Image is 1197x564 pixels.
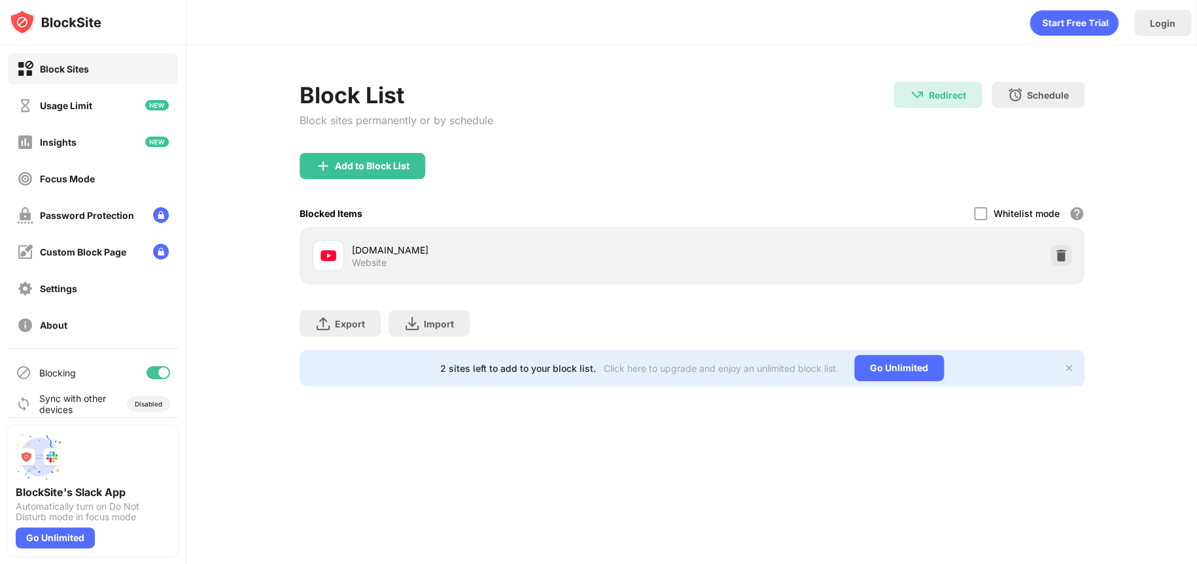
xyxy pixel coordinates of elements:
[40,320,67,331] div: About
[40,246,126,257] div: Custom Block Page
[145,100,169,110] img: new-icon.svg
[335,161,409,171] div: Add to Block List
[335,318,365,329] div: Export
[352,257,387,269] div: Website
[16,365,31,380] img: blocking-icon.svg
[994,208,1060,219] div: Whitelist mode
[40,283,77,294] div: Settings
[153,244,169,259] img: lock-menu.svg
[16,433,63,480] img: push-slack.svg
[300,114,493,127] div: Block sites permanently or by schedule
[17,171,33,187] img: focus-off.svg
[145,137,169,147] img: new-icon.svg
[40,63,89,75] div: Block Sites
[16,396,31,412] img: sync-icon.svg
[40,173,95,184] div: Focus Mode
[16,501,170,522] div: Automatically turn on Do Not Disturb mode in focus mode
[17,61,33,77] img: block-on.svg
[300,208,362,219] div: Blocked Items
[153,207,169,223] img: lock-menu.svg
[1027,90,1069,101] div: Schedule
[9,9,101,35] img: logo-blocksite.svg
[17,134,33,150] img: insights-off.svg
[17,97,33,114] img: time-usage-off.svg
[1030,10,1119,36] div: animation
[424,318,454,329] div: Import
[1150,18,1175,29] div: Login
[17,317,33,333] img: about-off.svg
[135,400,162,408] div: Disabled
[16,486,170,499] div: BlockSite's Slack App
[17,207,33,224] img: password-protection-off.svg
[440,363,596,374] div: 2 sites left to add to your block list.
[39,393,107,415] div: Sync with other devices
[40,100,92,111] div: Usage Limit
[604,363,839,374] div: Click here to upgrade and enjoy an unlimited block list.
[16,527,95,548] div: Go Unlimited
[40,210,134,221] div: Password Protection
[17,244,33,260] img: customize-block-page-off.svg
[1064,363,1074,373] img: x-button.svg
[17,280,33,297] img: settings-off.svg
[929,90,966,101] div: Redirect
[300,82,493,108] div: Block List
[352,243,692,257] div: [DOMAIN_NAME]
[854,355,944,381] div: Go Unlimited
[321,248,336,263] img: favicons
[39,367,76,378] div: Blocking
[40,137,77,148] div: Insights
